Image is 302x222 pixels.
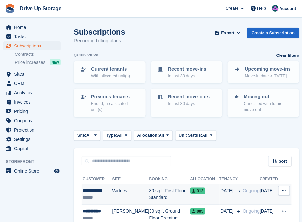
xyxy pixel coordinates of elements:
span: Ongoing [243,209,260,214]
span: Ongoing [243,188,260,193]
span: Help [257,5,266,12]
a: Current tenants With allocated unit(s) [74,62,145,83]
span: 005 [190,208,205,215]
span: Coupons [14,116,53,125]
a: Recent move-ins In last 30 days [151,62,222,83]
span: Online Store [14,166,53,175]
a: Upcoming move-ins Move-in date > [DATE] [228,62,299,83]
span: [DATE] [220,187,235,194]
span: Create [226,5,238,12]
p: Ended, no allocated unit(s) [91,100,140,113]
td: 30 sq ft First Floor Standard [149,184,190,205]
span: Type: [107,132,117,139]
th: Site [112,174,149,184]
th: Allocation [190,174,220,184]
span: Invoices [14,98,53,107]
th: Booking [149,174,190,184]
span: Sites [14,70,53,79]
p: Recurring billing plans [74,37,125,45]
button: Allocation: All [134,130,173,141]
span: All [86,132,92,139]
a: menu [3,70,61,79]
a: menu [3,23,61,32]
span: All [117,132,123,139]
a: Preview store [53,167,61,175]
span: Export [221,30,235,36]
span: CRM [14,79,53,88]
span: 312 [190,188,205,194]
td: [DATE] [260,184,278,205]
p: Recent move-ins [168,65,207,73]
p: Moving out [244,93,294,100]
span: Protection [14,125,53,134]
p: With allocated unit(s) [91,73,130,79]
span: Subscriptions [14,41,53,50]
p: In last 30 days [168,73,207,79]
span: Price increases [15,59,46,65]
p: In last 30 days [168,100,210,107]
th: Customer [82,174,112,184]
a: Contracts [15,51,61,57]
button: Unit Status: All [175,130,216,141]
span: All [159,132,164,139]
p: Current tenants [91,65,130,73]
h1: Subscriptions [74,28,125,36]
a: Moving out Cancelled with future move-out [228,89,299,117]
a: menu [3,116,61,125]
span: Tasks [14,32,53,41]
a: menu [3,166,61,175]
th: Created [260,174,278,184]
span: Settings [14,135,53,144]
a: menu [3,144,61,153]
a: menu [3,41,61,50]
span: Analytics [14,88,53,97]
button: Export [214,28,242,38]
span: Unit Status: [179,132,202,139]
span: Site: [77,132,86,139]
a: Clear filters [276,52,299,59]
a: menu [3,125,61,134]
p: Move-in date > [DATE] [245,73,291,79]
span: Allocation: [137,132,159,139]
a: Previous tenants Ended, no allocated unit(s) [74,89,145,117]
img: stora-icon-8386f47178a22dfd0bd8f6a31ec36ba5ce8667c1dd55bd0f319d3a0aa187defe.svg [5,4,15,13]
a: Price increases NEW [15,59,61,66]
h6: Quick views [74,52,100,58]
a: menu [3,79,61,88]
p: Recent move-outs [168,93,210,100]
span: Account [280,5,296,12]
a: menu [3,107,61,116]
p: Upcoming move-ins [245,65,291,73]
button: Site: All [74,130,100,141]
a: menu [3,88,61,97]
p: Previous tenants [91,93,140,100]
div: NEW [50,59,61,65]
img: Andy [272,5,279,12]
th: Tenancy [220,174,240,184]
button: Type: All [103,130,131,141]
span: All [202,132,208,139]
a: menu [3,98,61,107]
span: Sort [279,158,287,165]
span: Storefront [6,158,64,165]
p: Cancelled with future move-out [244,100,294,113]
span: [DATE] [220,208,235,215]
a: Create a Subscription [247,28,299,38]
a: menu [3,32,61,41]
span: Home [14,23,53,32]
td: Widnes [112,184,149,205]
a: menu [3,135,61,144]
span: Pricing [14,107,53,116]
a: Drive Up Storage [17,3,64,14]
a: Recent move-outs In last 30 days [151,89,222,110]
span: Capital [14,144,53,153]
